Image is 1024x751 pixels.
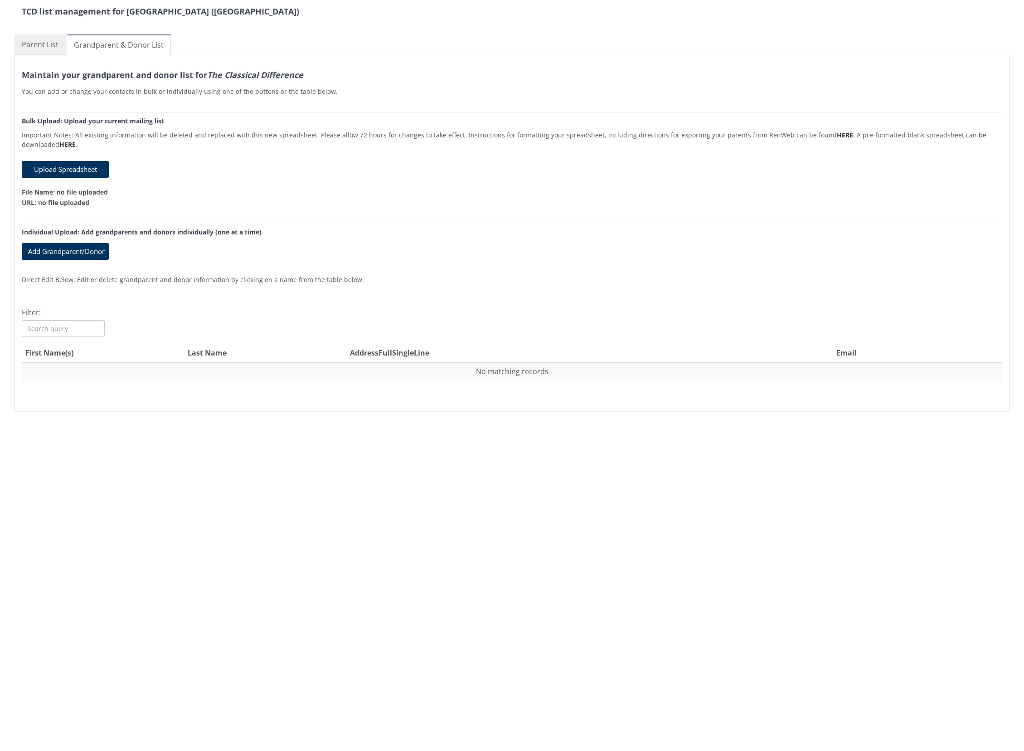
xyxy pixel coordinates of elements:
[67,34,171,55] a: Grandparent & Donor List
[15,34,66,55] a: Parent List
[188,348,227,358] span: Last Name
[836,348,857,358] span: Email
[22,125,1002,149] p: Important Notes: All existing information will be deleted and replaced with this new spreadsheet....
[22,79,1002,96] p: You can add or change your contacts in bulk or individually using one of the buttons or the table...
[22,198,89,207] strong: URL: no file uploaded
[25,348,73,358] span: First Name(s)
[22,69,303,80] strong: Maintain your grandparent and donor list for
[22,307,41,318] label: Filter:
[22,7,1024,16] h3: TCD list management for [GEOGRAPHIC_DATA] ([GEOGRAPHIC_DATA])
[350,348,429,358] span: AddressFullSingleLine
[22,117,164,125] strong: Bulk Upload: Upload your current mailing list
[22,269,1002,284] p: Direct Edit Below: Edit or delete grandparent and donor information by clicking on a name from th...
[22,228,262,236] strong: Individual Upload: Add grandparents and donors individually (one at a time)
[207,69,303,80] em: The Classical Difference
[22,362,1002,380] td: No matching records
[59,140,76,149] a: HERE
[22,320,105,337] input: Search query
[22,188,108,196] strong: File Name: no file uploaded
[837,131,853,139] a: HERE
[22,161,109,178] button: Upload Spreadsheet
[22,243,109,260] button: Add Grandparent/Donor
